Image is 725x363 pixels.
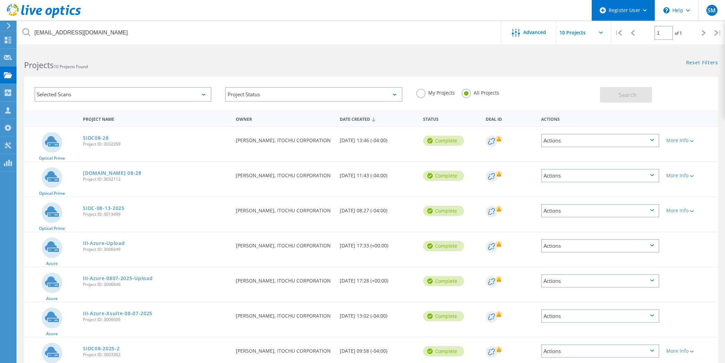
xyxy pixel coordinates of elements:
div: [PERSON_NAME], ITOCHU CORPORATION [232,302,336,325]
div: [DATE] 13:02 (-04:00) [336,302,420,325]
div: Complete [423,136,464,146]
a: [DOMAIN_NAME] 08-28 [83,171,141,175]
div: Project Status [225,87,402,102]
div: Actions [541,309,659,323]
span: Optical Prime [39,156,65,160]
span: Advanced [523,30,546,35]
div: [DATE] 09:58 (-04:00) [336,338,420,360]
div: Actions [541,134,659,147]
a: SIDC08-28 [83,136,108,140]
span: Azure [46,261,58,266]
div: Complete [423,346,464,356]
div: [PERSON_NAME], ITOCHU CORPORATION [232,162,336,185]
div: Selected Scans [34,87,211,102]
div: Date Created [336,112,420,125]
div: Status [420,112,482,125]
div: More Info [666,208,715,213]
div: [PERSON_NAME], ITOCHU CORPORATION [232,127,336,150]
a: SIDC-08-13-2025 [83,206,125,211]
div: Complete [423,171,464,181]
div: [PERSON_NAME], ITOCHU CORPORATION [232,232,336,255]
div: [PERSON_NAME], ITOCHU CORPORATION [232,267,336,290]
div: Actions [541,239,659,253]
a: III-Azure-Xsuite-08-07-2025 [83,311,153,316]
span: 10 Projects Found [54,64,88,70]
div: Deal Id [482,112,538,125]
label: My Projects [416,89,455,95]
svg: \n [663,7,670,13]
div: | [611,21,626,45]
label: All Projects [462,89,499,95]
b: Projects [24,60,54,71]
input: Search projects by name, owner, ID, company, etc [17,21,502,45]
div: [DATE] 11:43 (-04:00) [336,162,420,185]
span: Project ID: 3003362 [83,353,229,357]
div: [DATE] 13:46 (-04:00) [336,127,420,150]
span: Optical Prime [39,191,65,195]
a: III-Azure-0807-2025-Upload [83,276,153,281]
span: of 1 [675,30,682,36]
div: [DATE] 17:33 (+00:00) [336,232,420,255]
div: More Info [666,349,715,353]
span: Project ID: 3032269 [83,142,229,146]
div: [DATE] 08:27 (-04:00) [336,197,420,220]
button: Search [600,87,652,103]
div: Project Name [80,112,232,125]
span: Optical Prime [39,226,65,231]
div: Actions [538,112,663,125]
div: Complete [423,311,464,321]
div: Actions [541,274,659,288]
div: Actions [541,169,659,182]
div: [PERSON_NAME], ITOCHU CORPORATION [232,197,336,220]
div: Actions [541,204,659,217]
a: III-Azure-Upload [83,241,125,246]
div: Complete [423,241,464,251]
div: Complete [423,206,464,216]
a: SIDC08-2025-2 [83,346,119,351]
div: [PERSON_NAME], ITOCHU CORPORATION [232,338,336,360]
span: SM [707,8,716,13]
div: Complete [423,276,464,286]
div: Actions [541,344,659,358]
a: Reset Filters [686,60,718,66]
div: | [711,21,725,45]
span: Project ID: 3006609 [83,318,229,322]
a: Live Optics Dashboard [7,14,81,19]
span: Project ID: 3006649 [83,247,229,252]
div: Owner [232,112,336,125]
div: [DATE] 17:28 (+00:00) [336,267,420,290]
div: More Info [666,138,715,143]
span: Search [619,91,637,99]
span: Project ID: 3013499 [83,212,229,216]
div: More Info [666,173,715,178]
span: Project ID: 3032112 [83,177,229,181]
span: Azure [46,297,58,301]
span: Project ID: 3006646 [83,282,229,287]
span: Azure [46,332,58,336]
